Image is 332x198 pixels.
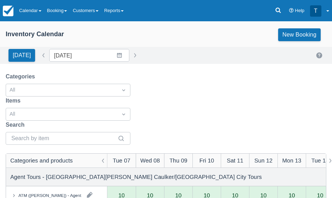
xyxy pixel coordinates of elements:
input: Date [49,49,129,62]
div: Inventory Calendar [6,30,64,38]
label: Items [6,97,23,105]
label: Search [6,121,27,129]
div: Agent Tours - [GEOGRAPHIC_DATA][PERSON_NAME] Caulker/[GEOGRAPHIC_DATA] City Tours [10,173,262,181]
i: Help [289,9,294,13]
div: Wed 08 [140,156,160,165]
span: Dropdown icon [120,87,127,94]
div: Categories and products [10,156,73,165]
button: [DATE] [9,49,35,62]
a: New Booking [278,28,321,41]
input: Search by item [11,132,116,145]
div: Thu 09 [169,156,187,165]
div: Mon 13 [282,156,302,165]
label: Categories [6,72,38,81]
div: Tue 07 [113,156,130,165]
div: T [310,5,321,17]
span: Dropdown icon [120,111,127,118]
img: checkfront-main-nav-mini-logo.png [3,6,13,16]
div: Sun 12 [254,156,272,165]
div: Fri 10 [199,156,214,165]
span: Help [295,8,304,13]
div: Tue 14 [311,156,329,165]
div: Sat 11 [227,156,243,165]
